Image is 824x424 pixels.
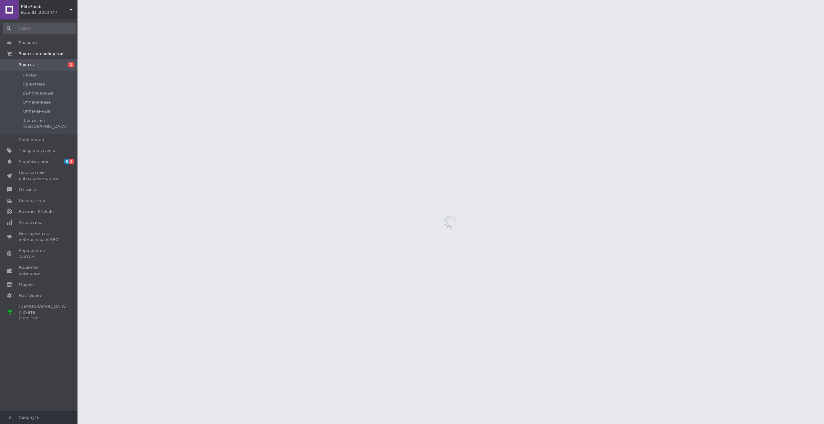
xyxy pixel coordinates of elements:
[23,72,37,78] span: Новые
[21,10,77,15] div: Ваш ID: 2253447
[19,220,43,226] span: Аналитика
[64,159,69,164] span: 6
[19,265,60,276] span: Кошелек компании
[19,159,48,165] span: Уведомления
[23,99,51,105] span: Отмененные
[19,293,42,298] span: Настройки
[442,213,459,230] img: spinner_grey-bg-hcd09dd2d8f1a785e3413b09b97f8118e7.gif
[19,170,60,181] span: Показатели работы компании
[19,51,65,57] span: Заказы и сообщения
[19,137,44,143] span: Сообщения
[19,282,35,288] span: Маркет
[19,304,67,321] span: [DEMOGRAPHIC_DATA] и счета
[21,4,69,10] span: EliteFoods
[19,62,35,68] span: Заказы
[19,315,67,321] div: Prom топ
[23,81,45,87] span: Принятые
[68,62,74,67] span: 1
[23,108,50,114] span: Оплаченные
[3,23,76,34] input: Поиск
[19,148,55,154] span: Товары и услуги
[19,187,36,193] span: Отзывы
[23,118,76,129] span: Заказы из [GEOGRAPHIC_DATA]
[19,248,60,259] span: Управление сайтом
[23,90,54,96] span: Выполненные
[19,40,37,46] span: Главная
[19,231,60,243] span: Инструменты вебмастера и SEO
[19,198,45,204] span: Покупатели
[69,159,74,164] span: 3
[19,209,54,215] span: Каталог ProSale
